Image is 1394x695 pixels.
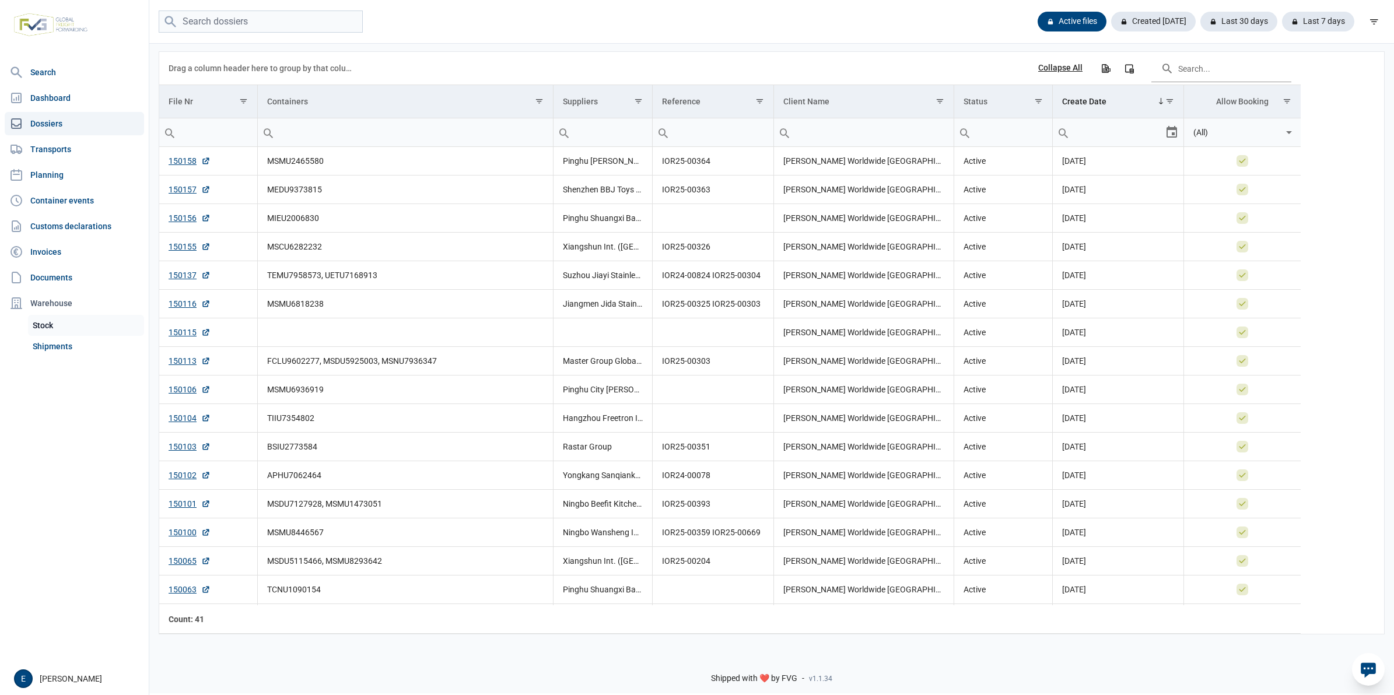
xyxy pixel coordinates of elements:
[169,155,211,167] a: 150158
[773,85,954,118] td: Column Client Name
[809,674,832,683] span: v1.1.34
[652,118,773,147] td: Filter cell
[652,518,773,547] td: IOR25-00359 IOR25-00669
[169,52,1291,85] div: Data grid toolbar
[169,184,211,195] a: 150157
[652,85,773,118] td: Column Reference
[954,175,1052,204] td: Active
[159,10,363,33] input: Search dossiers
[257,118,553,147] td: Filter cell
[257,433,553,461] td: BSIU2773584
[773,147,954,175] td: [PERSON_NAME] Worldwide [GEOGRAPHIC_DATA]
[773,604,954,633] td: [PERSON_NAME] Worldwide [GEOGRAPHIC_DATA]
[159,52,1301,634] div: Data grid with 41 rows and 8 columns
[773,461,954,490] td: [PERSON_NAME] Worldwide [GEOGRAPHIC_DATA]
[954,118,975,146] div: Search box
[1062,97,1106,106] div: Create Date
[169,298,211,310] a: 150116
[954,233,1052,261] td: Active
[1053,118,1074,146] div: Search box
[553,175,652,204] td: Shenzhen BBJ Toys Co., Ltd.
[1184,85,1301,118] td: Column Allow Booking
[652,175,773,204] td: IOR25-00363
[653,118,773,146] input: Filter cell
[954,118,1052,147] td: Filter cell
[5,266,144,289] a: Documents
[553,347,652,375] td: Master Group Global Co., Ltd.
[755,97,764,106] span: Show filter options for column 'Reference'
[257,175,553,204] td: MEDU9373815
[802,673,804,684] span: -
[5,240,144,264] a: Invoices
[1038,12,1106,31] div: Active files
[169,212,211,224] a: 150156
[563,97,598,106] div: Suppliers
[5,138,144,161] a: Transports
[954,575,1052,604] td: Active
[954,347,1052,375] td: Active
[652,233,773,261] td: IOR25-00326
[652,490,773,518] td: IOR25-00393
[553,604,652,633] td: Shanghai Dongzhan International Trade. Co. Ltd.
[5,112,144,135] a: Dossiers
[774,118,795,146] div: Search box
[1052,118,1184,147] td: Filter cell
[535,97,544,106] span: Show filter options for column 'Containers'
[1165,97,1174,106] span: Show filter options for column 'Create Date'
[954,85,1052,118] td: Column Status
[936,97,944,106] span: Show filter options for column 'Client Name'
[267,97,308,106] div: Containers
[773,347,954,375] td: [PERSON_NAME] Worldwide [GEOGRAPHIC_DATA]
[773,490,954,518] td: [PERSON_NAME] Worldwide [GEOGRAPHIC_DATA]
[1062,528,1086,537] span: [DATE]
[773,518,954,547] td: [PERSON_NAME] Worldwide [GEOGRAPHIC_DATA]
[554,118,652,146] input: Filter cell
[169,241,211,252] a: 150155
[169,412,211,424] a: 150104
[1282,12,1354,31] div: Last 7 days
[773,575,954,604] td: [PERSON_NAME] Worldwide [GEOGRAPHIC_DATA]
[9,9,92,41] img: FVG - Global freight forwarding
[553,147,652,175] td: Pinghu [PERSON_NAME] Baby Carrier Co., Ltd.
[954,261,1052,290] td: Active
[1062,499,1086,508] span: [DATE]
[964,97,987,106] div: Status
[1062,213,1086,223] span: [DATE]
[169,327,211,338] a: 150115
[1062,471,1086,480] span: [DATE]
[652,433,773,461] td: IOR25-00351
[1283,97,1291,106] span: Show filter options for column 'Allow Booking'
[1062,413,1086,423] span: [DATE]
[1062,385,1086,394] span: [DATE]
[169,498,211,510] a: 150101
[773,547,954,575] td: [PERSON_NAME] Worldwide [GEOGRAPHIC_DATA]
[28,336,144,357] a: Shipments
[5,163,144,187] a: Planning
[711,673,797,684] span: Shipped with ❤️ by FVG
[954,404,1052,433] td: Active
[239,97,248,106] span: Show filter options for column 'File Nr'
[1052,85,1184,118] td: Column Create Date
[1062,271,1086,280] span: [DATE]
[954,147,1052,175] td: Active
[257,461,553,490] td: APHU7062464
[1282,118,1296,146] div: Select
[954,518,1052,547] td: Active
[1184,118,1282,146] input: Filter cell
[1062,585,1086,594] span: [DATE]
[652,461,773,490] td: IOR24-00078
[169,269,211,281] a: 150137
[1062,442,1086,451] span: [DATE]
[773,318,954,347] td: [PERSON_NAME] Worldwide [GEOGRAPHIC_DATA]
[954,433,1052,461] td: Active
[257,575,553,604] td: TCNU1090154
[954,461,1052,490] td: Active
[1200,12,1277,31] div: Last 30 days
[159,118,257,146] input: Filter cell
[553,204,652,233] td: Pinghu Shuangxi Baby Carrier Manufacture Co., Ltd.
[773,233,954,261] td: [PERSON_NAME] Worldwide [GEOGRAPHIC_DATA]
[5,189,144,212] a: Container events
[553,85,652,118] td: Column Suppliers
[169,59,356,78] div: Drag a column header here to group by that column
[653,118,674,146] div: Search box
